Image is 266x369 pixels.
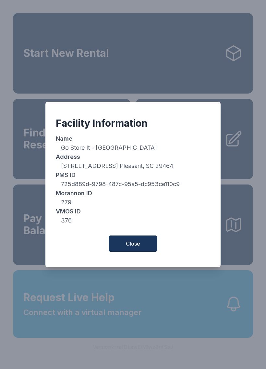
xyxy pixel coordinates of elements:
dd: 725d889d-9798-487c-95a5-dc953ce110c9 [56,180,210,189]
span: Close [126,240,140,248]
dt: Name [56,134,210,143]
dd: [STREET_ADDRESS] Pleasant, SC 29464 [56,161,210,171]
dd: 376 [56,216,210,225]
div: Facility Information [56,117,210,129]
dt: VMOS ID [56,207,210,216]
dt: Address [56,152,210,161]
dt: Morannon ID [56,189,210,198]
dt: PMS ID [56,171,210,180]
dd: 279 [56,198,210,207]
dd: Go Store It - [GEOGRAPHIC_DATA] [56,143,210,152]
